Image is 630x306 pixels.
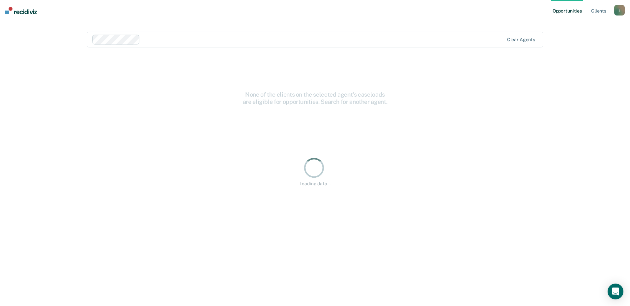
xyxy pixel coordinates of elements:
[300,181,331,187] div: Loading data...
[507,37,535,43] div: Clear agents
[614,5,625,15] button: j
[5,7,37,14] img: Recidiviz
[608,284,623,299] div: Open Intercom Messenger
